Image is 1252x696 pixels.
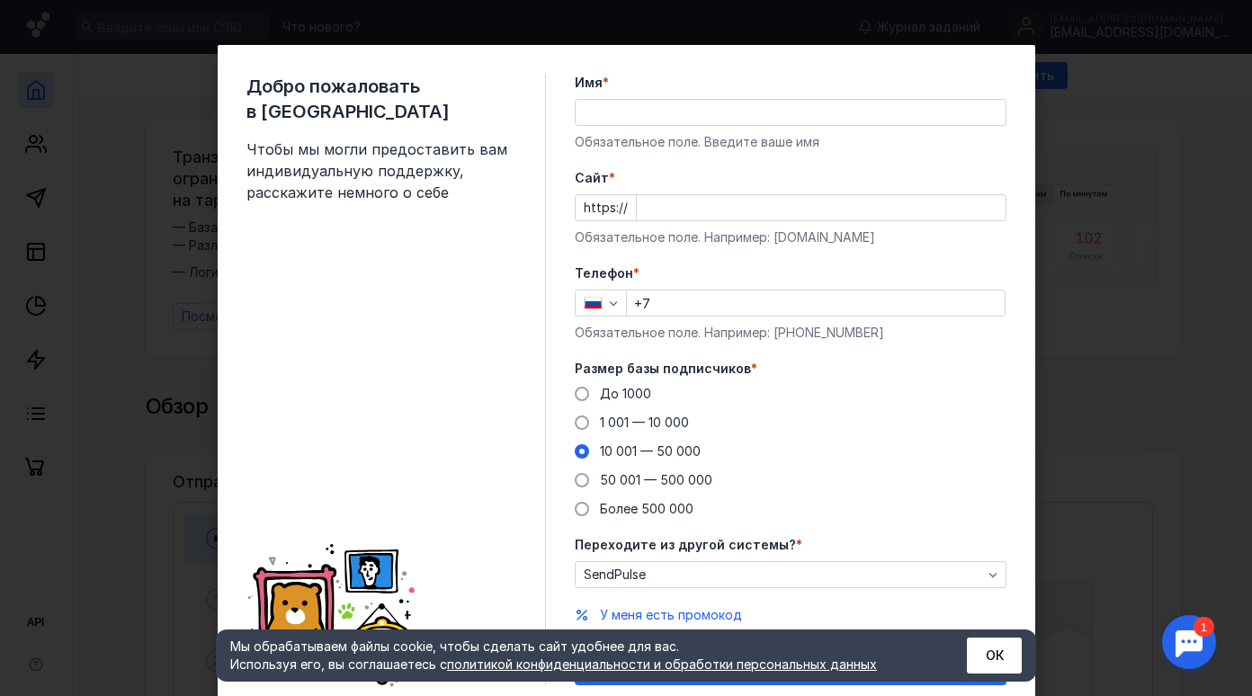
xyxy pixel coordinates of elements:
span: Переходите из другой системы? [575,536,796,554]
a: политикой конфиденциальности и обработки персональных данных [447,656,877,672]
button: ОК [967,638,1022,674]
span: Cайт [575,169,609,187]
div: Обязательное поле. Введите ваше имя [575,133,1006,151]
span: До 1000 [600,386,651,401]
span: Более 500 000 [600,501,693,516]
span: Размер базы подписчиков [575,360,751,378]
span: Имя [575,74,603,92]
span: SendPulse [584,567,646,583]
div: 1 [40,11,61,31]
span: 10 001 — 50 000 [600,443,701,459]
span: Телефон [575,264,633,282]
div: Мы обрабатываем файлы cookie, чтобы сделать сайт удобнее для вас. Используя его, вы соглашаетесь c [230,638,923,674]
span: 50 001 — 500 000 [600,472,712,487]
div: Обязательное поле. Например: [PHONE_NUMBER] [575,324,1006,342]
button: У меня есть промокод [600,606,742,624]
span: Добро пожаловать в [GEOGRAPHIC_DATA] [246,74,516,124]
span: 1 001 — 10 000 [600,415,689,430]
span: Чтобы мы могли предоставить вам индивидуальную поддержку, расскажите немного о себе [246,138,516,203]
div: Обязательное поле. Например: [DOMAIN_NAME] [575,228,1006,246]
span: У меня есть промокод [600,607,742,622]
button: SendPulse [575,561,1006,588]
